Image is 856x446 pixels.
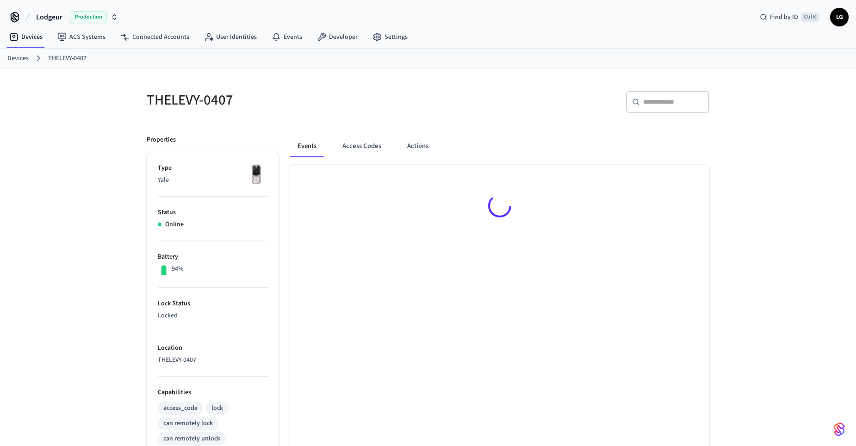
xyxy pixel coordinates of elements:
[335,135,389,157] button: Access Codes
[801,12,819,22] span: Ctrl K
[400,135,436,157] button: Actions
[834,422,845,437] img: SeamLogoGradient.69752ec5.svg
[158,252,268,262] p: Battery
[163,403,198,413] div: access_code
[36,12,62,23] span: Lodgeur
[7,54,29,63] a: Devices
[163,434,220,444] div: can remotely unlock
[290,135,324,157] button: Events
[770,12,798,22] span: Find by ID
[290,135,709,157] div: ant example
[172,264,184,274] p: 94%
[211,403,223,413] div: lock
[165,220,184,229] p: Online
[48,54,87,63] a: THELEVY-0407
[147,135,176,145] p: Properties
[158,299,268,309] p: Lock Status
[245,163,268,186] img: Yale Assure Touchscreen Wifi Smart Lock, Satin Nickel, Front
[158,355,268,365] p: THELEVY-0407
[197,29,264,45] a: User Identities
[365,29,415,45] a: Settings
[163,419,213,428] div: can remotely lock
[264,29,310,45] a: Events
[50,29,113,45] a: ACS Systems
[158,208,268,217] p: Status
[830,8,849,26] button: LG
[158,343,268,353] p: Location
[310,29,365,45] a: Developer
[831,9,848,25] span: LG
[158,163,268,173] p: Type
[752,9,826,25] div: Find by IDCtrl K
[158,311,268,321] p: Locked
[70,11,107,23] span: Production
[147,91,422,110] h5: THELEVY-0407
[158,175,268,185] p: Yale
[113,29,197,45] a: Connected Accounts
[158,388,268,397] p: Capabilities
[2,29,50,45] a: Devices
